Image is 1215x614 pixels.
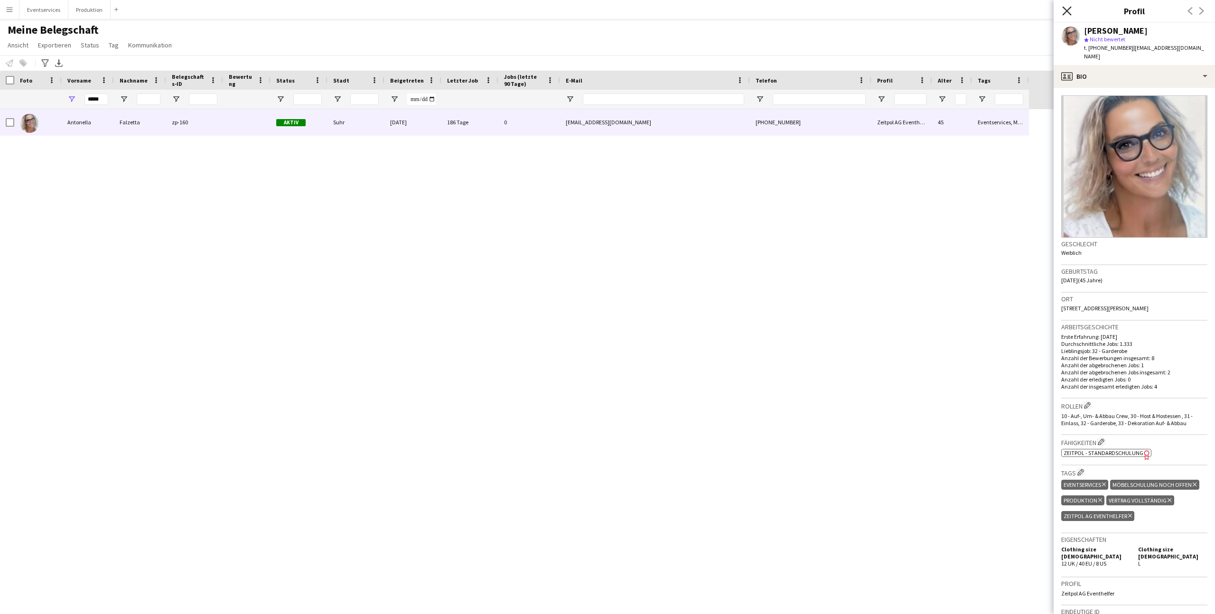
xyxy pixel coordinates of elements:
div: 0 [498,109,560,135]
button: Filtermenü öffnen [938,95,946,103]
div: Bio [1054,65,1215,88]
h3: Eigenschaften [1061,535,1207,544]
span: Meine Belegschaft [8,23,99,37]
img: Crew-Avatar oder Foto [1061,95,1207,238]
h3: Tags [1061,467,1207,477]
span: Tag [109,41,119,49]
span: Tags [978,77,991,84]
h3: Geburtstag [1061,267,1207,276]
div: Zeitpol AG Eventhelfer [871,109,932,135]
span: Alter [938,77,952,84]
button: Filtermenü öffnen [978,95,986,103]
button: Filtermenü öffnen [756,95,764,103]
div: Antonella [62,109,114,135]
span: Foto [20,77,32,84]
input: Tags Filtereingang [995,93,1023,105]
span: Aktiv [276,119,306,126]
span: Weiblich [1061,249,1082,256]
button: Filtermenü öffnen [877,95,886,103]
span: [DATE] (45 Jahre) [1061,277,1103,284]
button: Filtermenü öffnen [67,95,76,103]
input: Alter Filtereingang [955,93,966,105]
span: 10 - Auf-, Um- & Abbau Crew, 30 - Host & Hostessen , 31 - Einlass, 32 - Garderobe, 33 - Dekoratio... [1061,412,1193,427]
span: | [EMAIL_ADDRESS][DOMAIN_NAME] [1084,44,1204,60]
button: Filtermenü öffnen [566,95,574,103]
input: Stadt Filtereingang [350,93,379,105]
p: Anzahl der abgebrochenen Jobs insgesamt: 2 [1061,369,1207,376]
div: Falzetta [114,109,166,135]
div: [PHONE_NUMBER] [750,109,871,135]
h5: Clothing size [DEMOGRAPHIC_DATA] [1138,546,1207,560]
span: Stadt [333,77,349,84]
h3: Geschlecht [1061,240,1207,248]
button: Filtermenü öffnen [120,95,128,103]
p: Anzahl der Bewerbungen insgesamt: 8 [1061,354,1207,362]
button: Filtermenü öffnen [172,95,180,103]
div: [DATE] [384,109,441,135]
input: Belegschafts-ID Filtereingang [189,93,217,105]
div: Eventservices, Möbelschulung noch offen, Produktion, Vertrag vollständig, Zeitpol AG Eventhelfer [972,109,1029,135]
span: Kommunikation [128,41,172,49]
button: Filtermenü öffnen [333,95,342,103]
span: Jobs (letzte 90 Tage) [504,73,543,87]
span: [STREET_ADDRESS][PERSON_NAME] [1061,305,1149,312]
span: Telefon [756,77,777,84]
span: Beigetreten [390,77,424,84]
a: Kommunikation [124,39,176,51]
span: 12 UK / 40 EU / 8 US [1061,560,1106,567]
h5: Clothing size [DEMOGRAPHIC_DATA] [1061,546,1131,560]
div: [EMAIL_ADDRESS][DOMAIN_NAME] [560,109,750,135]
h3: Profil [1061,579,1207,588]
input: Status Filtereingang [293,93,322,105]
span: Bewertung [229,73,253,87]
div: Produktion [1061,495,1104,505]
button: Filtermenü öffnen [276,95,285,103]
div: 186 Tage [441,109,498,135]
p: Erste Erfahrung: [DATE] [1061,333,1207,340]
button: Eventservices [19,0,68,19]
div: Möbelschulung noch offen [1110,480,1199,490]
input: Beigetreten Filtereingang [407,93,436,105]
input: Vorname Filtereingang [84,93,108,105]
p: Anzahl der erledigten Jobs: 0 [1061,376,1207,383]
span: Belegschafts-ID [172,73,206,87]
div: 45 [932,109,972,135]
h3: Ort [1061,295,1207,303]
div: zp-160 [166,109,223,135]
div: Vertrag vollständig [1106,495,1174,505]
h3: Fähigkeiten [1061,437,1207,447]
span: Vorname [67,77,91,84]
span: L [1138,560,1141,567]
span: Letzter Job [447,77,478,84]
h3: Rollen [1061,400,1207,410]
app-action-btn: Erweiterte Filter [39,57,51,69]
app-action-btn: XLSX exportieren [53,57,65,69]
p: Zeitpol AG Eventhelfer [1061,590,1207,597]
a: Exportieren [34,39,75,51]
input: Telefon Filtereingang [773,93,866,105]
div: Eventservices [1061,480,1108,490]
input: Profil Filtereingang [894,93,926,105]
span: Ansicht [8,41,28,49]
span: t. [PHONE_NUMBER] [1084,44,1133,51]
span: E-Mail [566,77,582,84]
div: Zeitpol AG Eventhelfer [1061,511,1134,521]
div: [PERSON_NAME] [1084,27,1148,35]
span: Nachname [120,77,148,84]
a: Status [77,39,103,51]
input: E-Mail Filtereingang [583,93,744,105]
span: Zeitpol - Standardschulung [1064,449,1143,456]
a: Tag [105,39,122,51]
h3: Arbeitsgeschichte [1061,323,1207,331]
div: Suhr [327,109,384,135]
a: Ansicht [4,39,32,51]
button: Filtermenü öffnen [390,95,399,103]
span: Profil [877,77,893,84]
h3: Profil [1054,5,1215,17]
span: Status [81,41,99,49]
span: Status [276,77,295,84]
p: Durchschnittliche Jobs: 1.333 [1061,340,1207,347]
button: Produktion [68,0,111,19]
span: Exportieren [38,41,71,49]
span: Nicht bewertet [1090,36,1125,43]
